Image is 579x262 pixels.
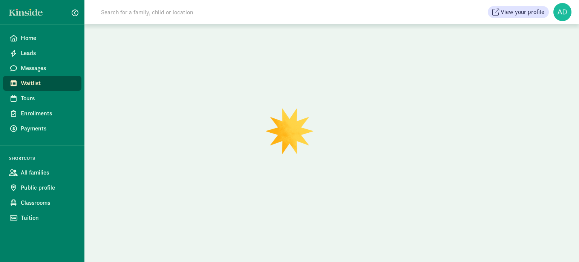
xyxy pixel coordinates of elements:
a: Tuition [3,210,81,225]
a: Waitlist [3,76,81,91]
span: Waitlist [21,79,75,88]
span: Messages [21,64,75,73]
a: Classrooms [3,195,81,210]
span: All families [21,168,75,177]
span: Home [21,34,75,43]
a: Public profile [3,180,81,195]
input: Search for a family, child or location [96,5,308,20]
a: Leads [3,46,81,61]
a: Payments [3,121,81,136]
button: View your profile [488,6,549,18]
span: Public profile [21,183,75,192]
span: Payments [21,124,75,133]
a: All families [3,165,81,180]
span: Tours [21,94,75,103]
a: Tours [3,91,81,106]
a: Enrollments [3,106,81,121]
span: Leads [21,49,75,58]
span: View your profile [501,8,544,17]
span: Classrooms [21,198,75,207]
a: Home [3,31,81,46]
span: Tuition [21,213,75,222]
span: Enrollments [21,109,75,118]
a: Messages [3,61,81,76]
